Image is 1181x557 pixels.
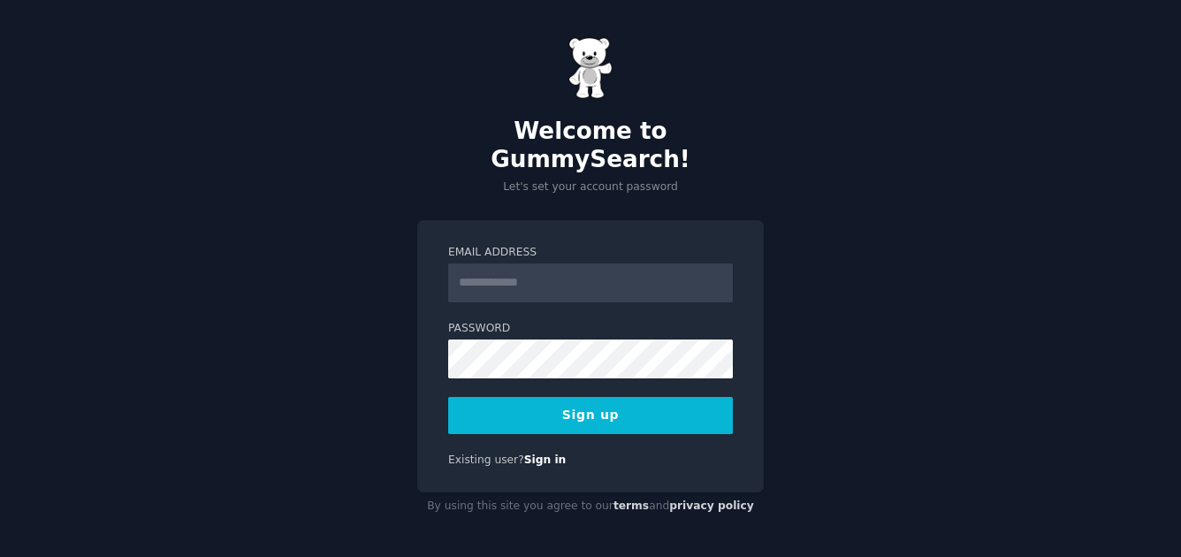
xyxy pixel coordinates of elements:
label: Password [448,321,733,337]
a: Sign in [524,454,567,466]
h2: Welcome to GummySearch! [417,118,764,173]
a: privacy policy [669,500,754,512]
img: Gummy Bear [568,37,613,99]
span: Existing user? [448,454,524,466]
p: Let's set your account password [417,179,764,195]
button: Sign up [448,397,733,434]
div: By using this site you agree to our and [417,492,764,521]
a: terms [613,500,649,512]
label: Email Address [448,245,733,261]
